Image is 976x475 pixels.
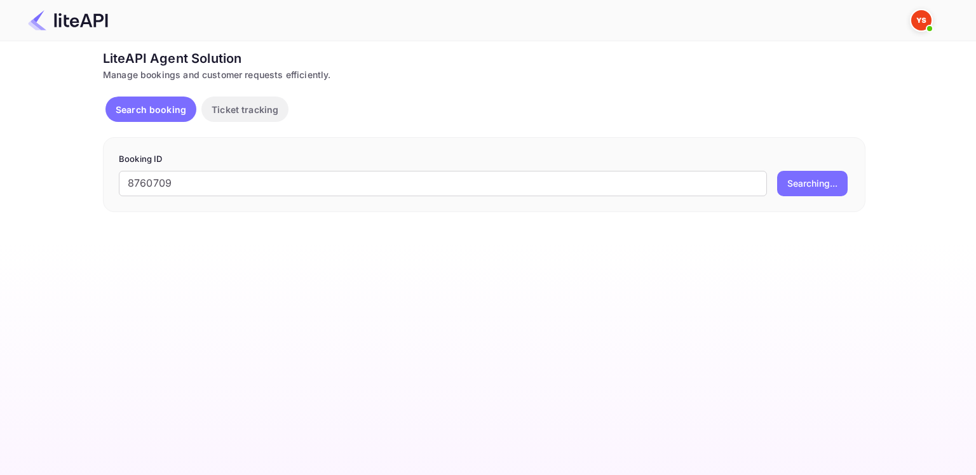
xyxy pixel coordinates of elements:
input: Enter Booking ID (e.g., 63782194) [119,171,767,196]
p: Search booking [116,103,186,116]
button: Searching... [777,171,848,196]
div: LiteAPI Agent Solution [103,49,865,68]
p: Ticket tracking [212,103,278,116]
p: Booking ID [119,153,850,166]
div: Manage bookings and customer requests efficiently. [103,68,865,81]
img: LiteAPI Logo [28,10,108,30]
img: Yandex Support [911,10,932,30]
